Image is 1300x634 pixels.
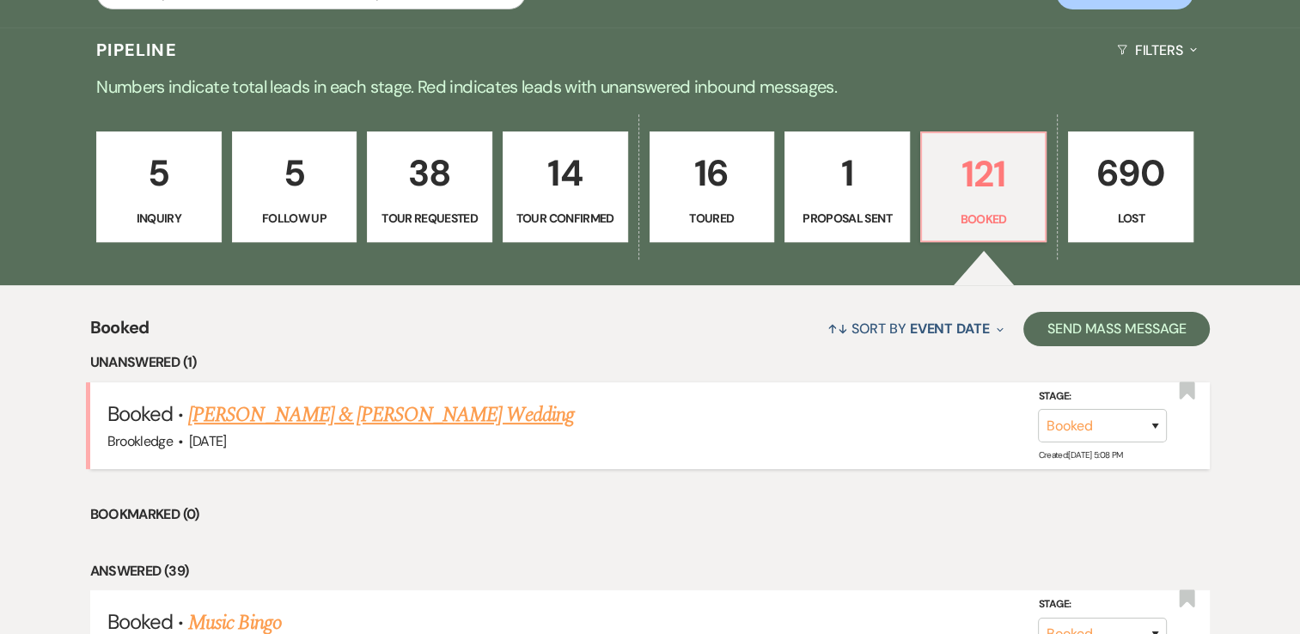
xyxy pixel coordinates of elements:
a: 5Inquiry [96,131,222,243]
p: 690 [1079,144,1182,202]
span: Event Date [910,320,990,338]
p: Numbers indicate total leads in each stage. Red indicates leads with unanswered inbound messages. [32,73,1269,101]
p: 38 [378,144,481,202]
p: 16 [661,144,764,202]
span: Booked [107,400,173,427]
p: Tour Requested [378,209,481,228]
label: Stage: [1038,387,1167,406]
li: Unanswered (1) [90,351,1211,374]
p: Inquiry [107,209,211,228]
p: Lost [1079,209,1182,228]
span: Brookledge [107,432,174,450]
span: [DATE] [189,432,227,450]
span: Booked [90,314,150,351]
button: Send Mass Message [1023,312,1211,346]
li: Bookmarked (0) [90,503,1211,526]
a: 5Follow Up [232,131,357,243]
a: 690Lost [1068,131,1193,243]
p: 1 [796,144,899,202]
li: Answered (39) [90,560,1211,582]
a: 121Booked [920,131,1047,243]
span: Created: [DATE] 5:08 PM [1038,449,1122,460]
p: Tour Confirmed [514,209,617,228]
p: 5 [243,144,346,202]
h3: Pipeline [96,38,177,62]
button: Sort By Event Date [821,306,1010,351]
button: Filters [1110,27,1204,73]
p: Toured [661,209,764,228]
a: 38Tour Requested [367,131,492,243]
a: 1Proposal Sent [784,131,910,243]
span: ↑↓ [827,320,848,338]
a: 14Tour Confirmed [503,131,628,243]
p: Proposal Sent [796,209,899,228]
label: Stage: [1038,595,1167,614]
p: 5 [107,144,211,202]
p: 14 [514,144,617,202]
p: Follow Up [243,209,346,228]
a: 16Toured [650,131,775,243]
p: 121 [932,145,1035,203]
a: [PERSON_NAME] & [PERSON_NAME] Wedding [188,399,573,430]
p: Booked [932,210,1035,229]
